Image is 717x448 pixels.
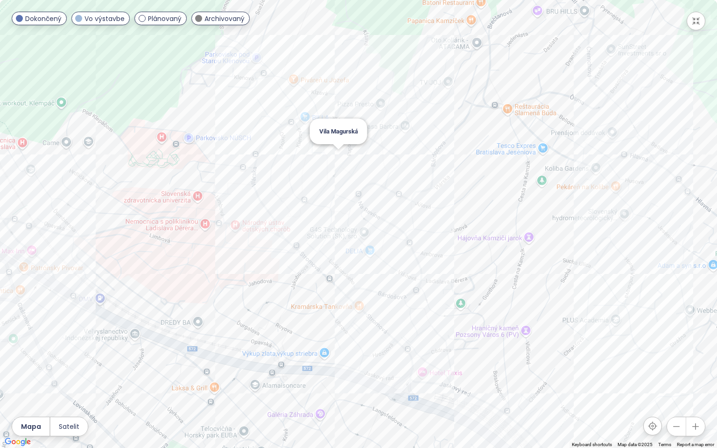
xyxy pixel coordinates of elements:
span: Satelit [59,421,79,432]
span: Plánovaný [148,14,182,24]
span: Archivovaný [204,14,245,24]
button: Keyboard shortcuts [572,441,612,448]
a: Open this area in Google Maps (opens a new window) [2,436,33,448]
span: Vila Magurská [319,128,358,135]
a: Terms (opens in new tab) [658,442,671,447]
span: Mapa [21,421,41,432]
span: Vo výstavbe [84,14,125,24]
button: Satelit [50,417,88,436]
span: Map data ©2025 [618,442,653,447]
button: Mapa [12,417,49,436]
span: Dokončený [25,14,62,24]
a: Report a map error [677,442,714,447]
img: Google [2,436,33,448]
